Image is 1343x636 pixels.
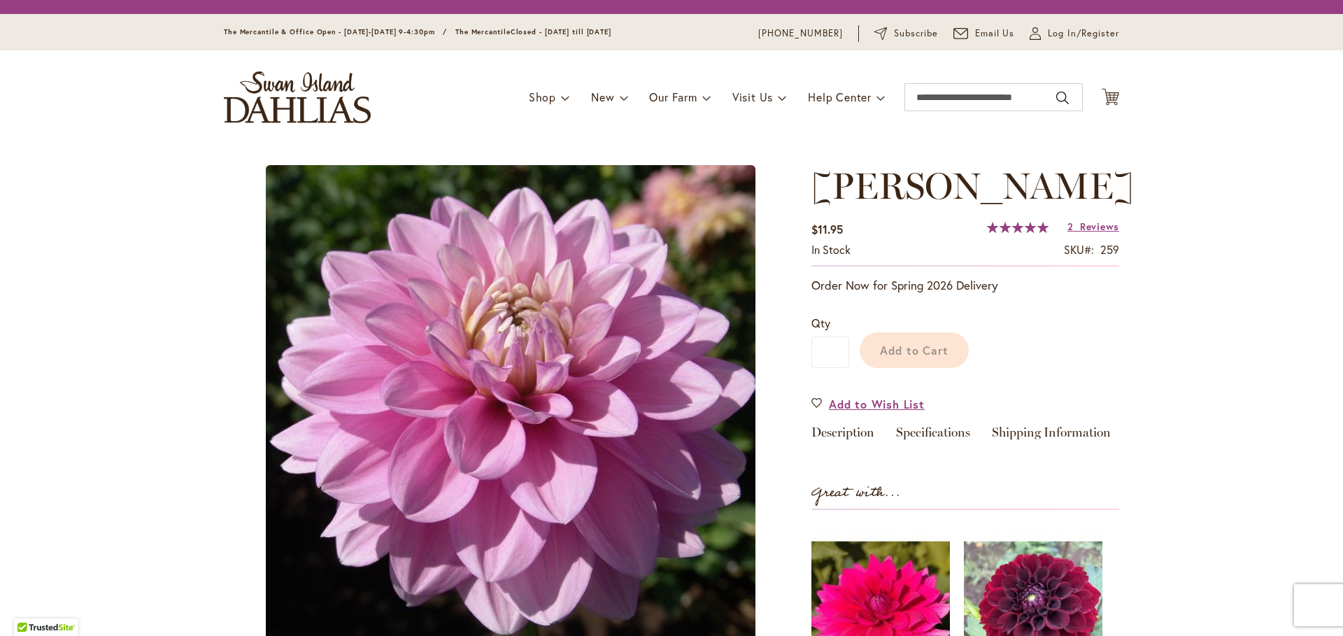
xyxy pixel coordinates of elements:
[811,222,843,236] span: $11.95
[224,27,511,36] span: The Mercantile & Office Open - [DATE]-[DATE] 9-4:30pm / The Mercantile
[1067,220,1074,233] span: 2
[874,27,938,41] a: Subscribe
[829,396,925,412] span: Add to Wish List
[811,277,1119,294] p: Order Now for Spring 2026 Delivery
[811,426,874,446] a: Description
[811,316,830,330] span: Qty
[811,242,851,257] span: In stock
[975,27,1015,41] span: Email Us
[992,426,1111,446] a: Shipping Information
[591,90,614,104] span: New
[1048,27,1119,41] span: Log In/Register
[811,396,925,412] a: Add to Wish List
[511,27,611,36] span: Closed - [DATE] till [DATE]
[224,71,371,123] a: store logo
[953,27,1015,41] a: Email Us
[1100,242,1119,258] div: 259
[987,222,1049,233] div: 100%
[10,586,50,626] iframe: Launch Accessibility Center
[1030,27,1119,41] a: Log In/Register
[811,164,1134,208] span: [PERSON_NAME]
[811,242,851,258] div: Availability
[1064,242,1094,257] strong: SKU
[808,90,872,104] span: Help Center
[758,27,843,41] a: [PHONE_NUMBER]
[896,426,970,446] a: Specifications
[811,481,901,504] strong: Great with...
[811,426,1119,446] div: Detailed Product Info
[649,90,697,104] span: Our Farm
[1056,87,1069,109] button: Search
[732,90,773,104] span: Visit Us
[1080,220,1119,233] span: Reviews
[1067,220,1119,233] a: 2 Reviews
[529,90,556,104] span: Shop
[894,27,938,41] span: Subscribe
